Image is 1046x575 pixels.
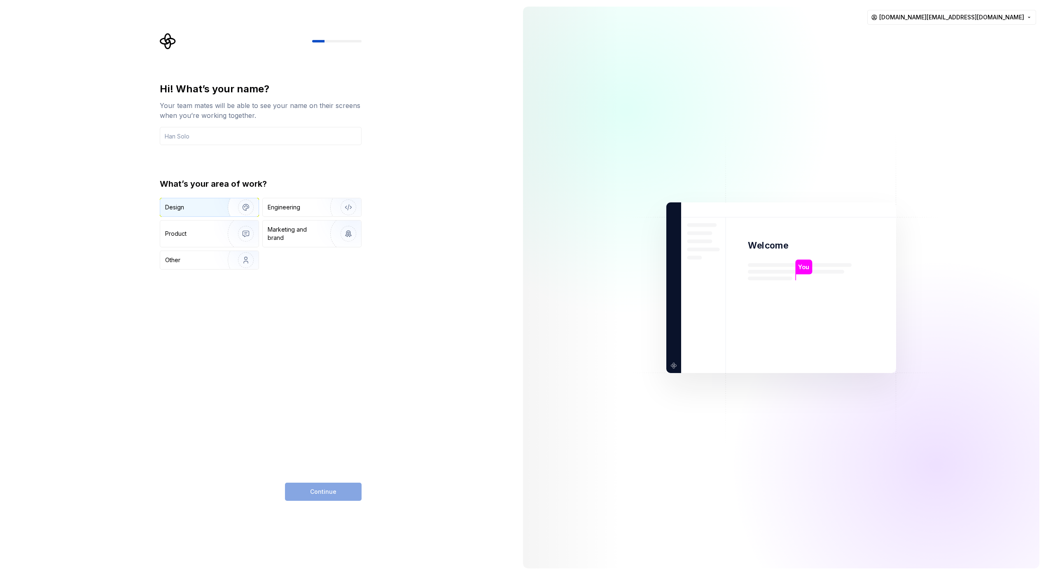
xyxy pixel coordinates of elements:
[268,225,323,242] div: Marketing and brand
[748,239,788,251] p: Welcome
[165,256,180,264] div: Other
[798,262,809,271] p: You
[160,33,176,49] svg: Supernova Logo
[879,13,1024,21] span: [DOMAIN_NAME][EMAIL_ADDRESS][DOMAIN_NAME]
[165,203,184,211] div: Design
[867,10,1036,25] button: [DOMAIN_NAME][EMAIL_ADDRESS][DOMAIN_NAME]
[268,203,300,211] div: Engineering
[160,127,362,145] input: Han Solo
[160,82,362,96] div: Hi! What’s your name?
[160,101,362,120] div: Your team mates will be able to see your name on their screens when you’re working together.
[165,230,187,238] div: Product
[160,178,362,190] div: What’s your area of work?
